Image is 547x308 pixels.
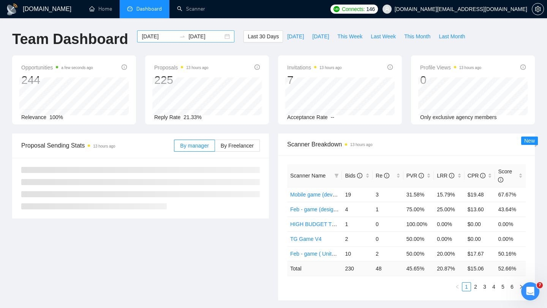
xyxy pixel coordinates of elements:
td: 48 [373,261,403,276]
li: 2 [471,282,480,291]
a: 4 [490,283,498,291]
a: searchScanner [177,6,205,12]
time: 13 hours ago [350,143,372,147]
td: 2 [342,231,373,246]
span: Opportunities [21,63,93,72]
td: 0 [373,217,403,231]
td: 50.00% [403,231,434,246]
td: 25.00% [434,202,465,217]
span: Score [498,168,512,183]
span: info-circle [498,177,503,182]
span: right [519,284,523,289]
td: 50.00% [403,246,434,261]
span: Bids [345,173,362,179]
td: 43.64% [495,202,526,217]
span: Relevance [21,114,46,120]
td: 10 [342,246,373,261]
span: info-circle [419,173,424,178]
td: 67.67% [495,187,526,202]
div: 244 [21,73,93,87]
span: filter [334,173,339,178]
span: PVR [406,173,424,179]
span: info-circle [384,173,389,178]
td: $ 15.06 [465,261,495,276]
span: Re [376,173,389,179]
span: filter [333,170,340,181]
li: Previous Page [453,282,462,291]
span: left [455,284,460,289]
a: 3 [481,283,489,291]
td: 31.58% [403,187,434,202]
td: 0 [373,231,403,246]
li: 1 [462,282,471,291]
a: 5 [499,283,507,291]
time: 13 hours ago [186,66,208,70]
span: This Week [337,32,362,41]
span: Dashboard [136,6,162,12]
span: By manager [180,143,209,149]
div: 225 [154,73,209,87]
td: $0.00 [465,231,495,246]
td: 0.00% [495,231,526,246]
span: This Month [404,32,430,41]
td: Total [287,261,342,276]
a: setting [532,6,544,12]
img: upwork-logo.png [334,6,340,12]
span: info-circle [122,64,127,70]
input: Start date [142,32,176,41]
iframe: Intercom live chat [521,282,539,300]
span: CPR [468,173,485,179]
td: 15.79% [434,187,465,202]
button: This Month [400,30,435,42]
div: 7 [287,73,341,87]
td: 50.16% [495,246,526,261]
li: 6 [507,282,517,291]
span: By Freelancer [221,143,254,149]
button: [DATE] [283,30,308,42]
span: Connects: [342,5,365,13]
a: Mobile game (dev*) V5 T [290,192,349,198]
td: 45.65 % [403,261,434,276]
button: Last Week [367,30,400,42]
input: End date [188,32,223,41]
a: TG Game V4 [290,236,321,242]
img: logo [6,3,18,16]
span: Scanner Name [290,173,326,179]
span: 100% [49,114,63,120]
a: homeHome [89,6,112,12]
td: 75.00% [403,202,434,217]
span: 7 [537,282,543,288]
span: Proposals [154,63,209,72]
td: $19.48 [465,187,495,202]
a: 6 [508,283,516,291]
a: 1 [462,283,471,291]
span: Only exclusive agency members [420,114,497,120]
span: Invitations [287,63,341,72]
span: dashboard [127,6,133,11]
time: 13 hours ago [459,66,481,70]
button: Last 30 Days [243,30,283,42]
li: Next Page [517,282,526,291]
time: a few seconds ago [61,66,93,70]
li: 5 [498,282,507,291]
span: info-circle [520,64,526,70]
button: left [453,282,462,291]
span: Last 30 Days [248,32,279,41]
a: Feb - game (design*) V5 T (pain+expertise) NEW [290,206,406,212]
td: 19 [342,187,373,202]
span: info-circle [255,64,260,70]
span: swap-right [179,33,185,39]
button: [DATE] [308,30,333,42]
td: 20.00% [434,246,465,261]
span: Proposal Sending Stats [21,141,174,150]
button: setting [532,3,544,15]
span: Last Week [371,32,396,41]
div: 0 [420,73,481,87]
td: 230 [342,261,373,276]
td: 4 [342,202,373,217]
span: Last Month [439,32,465,41]
a: 2 [471,283,480,291]
td: 0.00% [495,217,526,231]
td: 3 [373,187,403,202]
